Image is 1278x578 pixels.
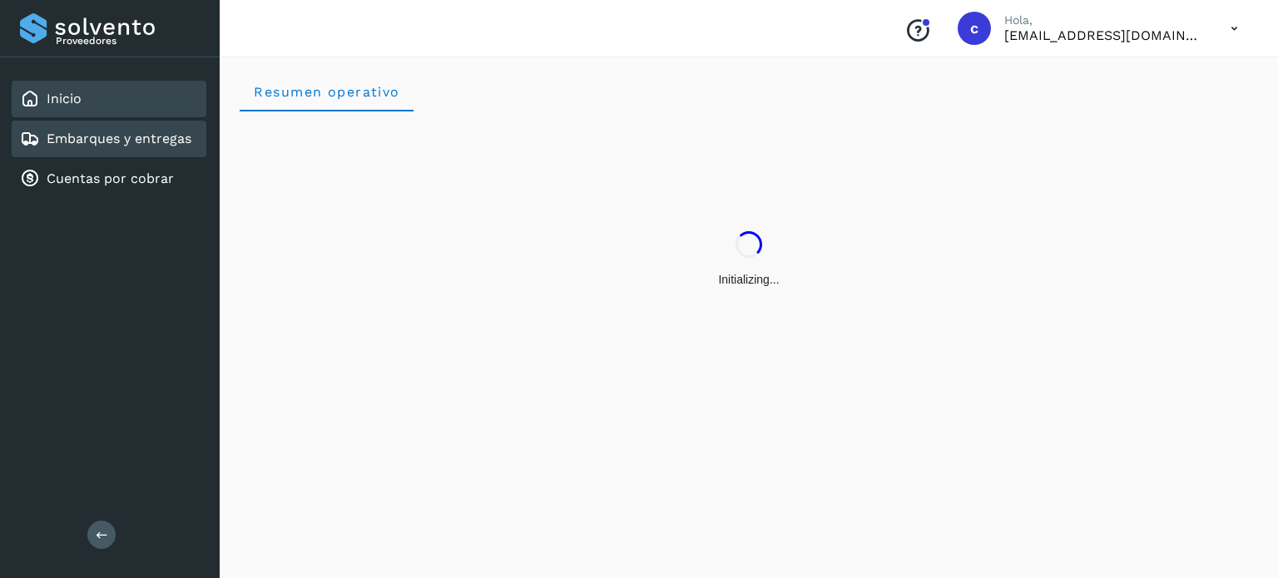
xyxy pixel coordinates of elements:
div: Embarques y entregas [12,121,206,157]
a: Embarques y entregas [47,131,191,146]
p: Hola, [1004,13,1204,27]
a: Inicio [47,91,82,106]
div: Cuentas por cobrar [12,161,206,197]
p: Proveedores [56,35,200,47]
a: Cuentas por cobrar [47,170,174,186]
span: Resumen operativo [253,84,400,100]
p: cuentasespeciales8_met@castores.com.mx [1004,27,1204,43]
div: Inicio [12,81,206,117]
